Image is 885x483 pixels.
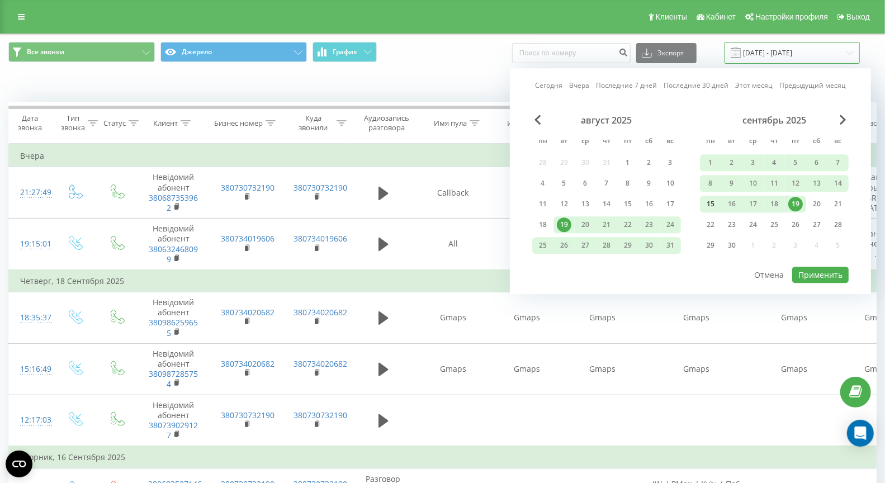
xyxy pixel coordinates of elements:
td: Невідомий абонент [138,292,210,344]
a: 380730732190 [221,182,275,193]
div: 30 [642,238,656,253]
abbr: четверг [766,134,783,150]
a: Предыдущий месяц [779,80,846,91]
div: 9 [725,176,739,191]
div: вт 12 авг. 2025 г. [553,196,575,212]
div: вс 31 авг. 2025 г. [660,237,681,254]
div: вт 19 авг. 2025 г. [553,216,575,233]
div: ср 17 сент. 2025 г. [742,196,764,212]
span: График [333,48,358,56]
div: пн 11 авг. 2025 г. [532,196,553,212]
div: 3 [746,155,760,170]
a: 380730732190 [221,410,275,420]
a: 380986259655 [149,317,198,338]
div: 13 [810,176,824,191]
td: Невідомий абонент [138,395,210,446]
button: Джерело [160,42,307,62]
div: вт 26 авг. 2025 г. [553,237,575,254]
a: 380734019606 [221,233,275,244]
div: 28 [599,238,614,253]
a: 380687353962 [149,192,198,213]
div: 27 [810,217,824,232]
div: вт 16 сент. 2025 г. [721,196,742,212]
span: Клиенты [656,12,687,21]
div: Open Intercom Messenger [847,420,874,447]
div: пт 29 авг. 2025 г. [617,237,638,254]
span: Previous Month [534,115,541,125]
div: 21 [599,217,614,232]
div: 2 [642,155,656,170]
div: сб 9 авг. 2025 г. [638,175,660,192]
div: Источник [507,119,541,128]
button: График [313,42,377,62]
div: 2 [725,155,739,170]
div: вс 28 сент. 2025 г. [827,216,849,233]
div: 12 [557,197,571,211]
div: 1 [703,155,718,170]
div: вт 23 сент. 2025 г. [721,216,742,233]
div: 12 [788,176,803,191]
abbr: среда [577,134,594,150]
span: Выход [846,12,870,21]
div: Статус [103,119,126,128]
div: 25 [767,217,782,232]
div: сб 27 сент. 2025 г. [806,216,827,233]
div: 31 [663,238,678,253]
td: Невідомий абонент [138,167,210,219]
a: 380734020682 [221,358,275,369]
div: вс 10 авг. 2025 г. [660,175,681,192]
div: 22 [703,217,718,232]
div: 9 [642,176,656,191]
div: Дата звонка [9,113,50,132]
div: 25 [536,238,550,253]
div: 24 [746,217,760,232]
div: 19 [788,197,803,211]
div: чт 25 сент. 2025 г. [764,216,785,233]
div: 24 [663,217,678,232]
div: 3 [663,155,678,170]
div: 19:15:01 [20,233,42,255]
div: сб 16 авг. 2025 г. [638,196,660,212]
a: 380730732190 [294,182,348,193]
div: пн 8 сент. 2025 г. [700,175,721,192]
div: пт 19 сент. 2025 г. [785,196,806,212]
div: 16 [725,197,739,211]
div: пн 4 авг. 2025 г. [532,175,553,192]
div: сб 13 сент. 2025 г. [806,175,827,192]
div: 7 [831,155,845,170]
td: Gmaps [490,292,565,344]
div: сб 2 авг. 2025 г. [638,154,660,171]
div: 15:16:49 [20,358,42,380]
div: чт 14 авг. 2025 г. [596,196,617,212]
a: 380987285754 [149,368,198,389]
div: 18 [536,217,550,232]
td: Gmaps [417,292,490,344]
abbr: понедельник [534,134,551,150]
div: вт 30 сент. 2025 г. [721,237,742,254]
div: 26 [557,238,571,253]
div: 28 [831,217,845,232]
div: 17 [746,197,760,211]
div: 20 [578,217,593,232]
div: Аудиозапись разговора [359,113,414,132]
input: Поиск по номеру [512,43,631,63]
div: 11 [536,197,550,211]
a: Последние 30 дней [664,80,728,91]
td: All [417,219,490,270]
div: вт 9 сент. 2025 г. [721,175,742,192]
div: Куда звонили [292,113,334,132]
abbr: суббота [641,134,657,150]
div: 4 [536,176,550,191]
div: пн 1 сент. 2025 г. [700,154,721,171]
div: ср 20 авг. 2025 г. [575,216,596,233]
a: Этот месяц [735,80,773,91]
div: пн 25 авг. 2025 г. [532,237,553,254]
div: ср 24 сент. 2025 г. [742,216,764,233]
div: пн 22 сент. 2025 г. [700,216,721,233]
abbr: вторник [723,134,740,150]
td: Gmaps [565,343,641,395]
a: 380734020682 [294,307,348,318]
abbr: четверг [598,134,615,150]
div: 5 [557,176,571,191]
div: ср 27 авг. 2025 г. [575,237,596,254]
